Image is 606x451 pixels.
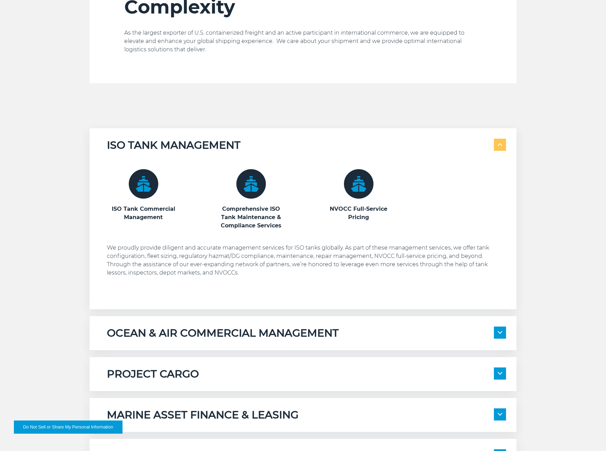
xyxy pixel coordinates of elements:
[322,205,395,222] h3: NVOCC Full-Service Pricing
[14,420,123,434] button: Do Not Sell or Share My Personal Information
[107,244,506,277] p: We proudly provide diligent and accurate management services for ISO tanks globally. As part of t...
[107,139,241,152] h5: ISO TANK MANAGEMENT
[124,29,482,54] p: As the largest exporter of U.S. containerized freight and an active participant in international ...
[107,327,339,340] h5: OCEAN & AIR COMMERCIAL MANAGEMENT
[107,408,298,422] h5: MARINE ASSET FINANCE & LEASING
[214,205,287,230] h3: Comprehensive ISO Tank Maintenance & Compliance Services
[498,413,502,416] img: arrow
[107,205,180,222] h3: ISO Tank Commercial Management
[498,372,502,375] img: arrow
[107,367,199,381] h5: PROJECT CARGO
[498,143,502,146] img: arrow
[498,331,502,334] img: arrow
